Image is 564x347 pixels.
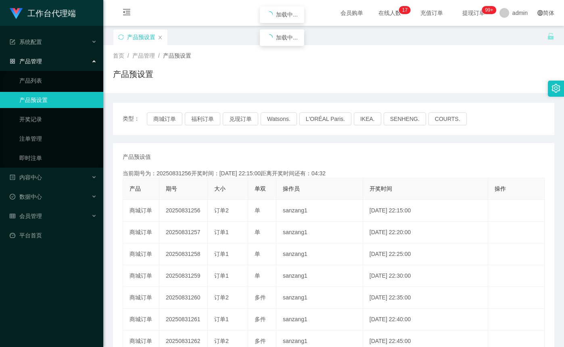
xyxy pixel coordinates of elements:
button: COURTS. [428,112,467,125]
span: 单双 [255,185,266,192]
td: sanzang1 [276,287,363,309]
h1: 工作台代理端 [27,0,76,26]
span: 大小 [214,185,226,192]
h1: 产品预设置 [113,68,153,80]
span: 订单1 [214,229,229,235]
td: sanzang1 [276,243,363,265]
span: 单 [255,272,260,279]
button: 兑现订单 [223,112,258,125]
button: 福利订单 [185,112,220,125]
a: 开奖记录 [19,111,97,127]
td: [DATE] 22:35:00 [363,287,488,309]
a: 图标: dashboard平台首页 [10,227,97,243]
button: IKEA. [354,112,381,125]
i: 图标: form [10,39,15,45]
span: 数据中心 [10,193,42,200]
i: 图标: setting [551,84,560,93]
span: / [158,52,160,59]
span: 提现订单 [458,10,489,16]
td: 20250831256 [159,200,208,222]
td: 20250831261 [159,309,208,330]
i: 图标: table [10,213,15,219]
span: 产品管理 [132,52,155,59]
td: sanzang1 [276,200,363,222]
span: 操作 [495,185,506,192]
i: 图标: sync [118,34,124,40]
span: 订单2 [214,294,229,301]
button: 商城订单 [147,112,182,125]
span: 订单1 [214,272,229,279]
span: 内容中心 [10,174,42,181]
td: 20250831260 [159,287,208,309]
td: sanzang1 [276,265,363,287]
i: icon: loading [266,11,273,18]
a: 工作台代理端 [10,10,76,16]
i: 图标: global [537,10,543,16]
i: 图标: profile [10,175,15,180]
span: 系统配置 [10,39,42,45]
button: SENHENG. [384,112,426,125]
i: 图标: unlock [547,33,554,40]
a: 产品列表 [19,73,97,89]
a: 产品预设置 [19,92,97,108]
td: 商城订单 [123,222,159,243]
td: 20250831259 [159,265,208,287]
span: 加载中... [276,11,298,18]
span: 加载中... [276,34,298,41]
td: 商城订单 [123,287,159,309]
sup: 17 [399,6,411,14]
span: 订单1 [214,251,229,257]
i: 图标: check-circle-o [10,194,15,199]
span: / [127,52,129,59]
sup: 1041 [482,6,496,14]
td: 商城订单 [123,265,159,287]
span: 多件 [255,338,266,344]
img: logo.9652507e.png [10,8,23,19]
i: 图标: menu-fold [113,0,140,26]
span: 产品 [130,185,141,192]
p: 1 [402,6,405,14]
p: 7 [405,6,408,14]
span: 产品预设值 [123,153,151,161]
td: 商城订单 [123,309,159,330]
a: 注单管理 [19,131,97,147]
span: 产品管理 [10,58,42,64]
span: 类型： [123,112,147,125]
span: 会员管理 [10,213,42,219]
button: Watsons. [261,112,297,125]
td: [DATE] 22:30:00 [363,265,488,287]
span: 产品预设置 [163,52,191,59]
span: 单 [255,229,260,235]
span: 单 [255,207,260,214]
button: L'ORÉAL Paris. [299,112,351,125]
td: [DATE] 22:20:00 [363,222,488,243]
span: 订单1 [214,316,229,322]
span: 开奖时间 [370,185,392,192]
td: [DATE] 22:25:00 [363,243,488,265]
span: 多件 [255,294,266,301]
td: [DATE] 22:15:00 [363,200,488,222]
td: 20250831258 [159,243,208,265]
div: 当前期号为：20250831256开奖时间：[DATE] 22:15:00距离开奖时间还有：04:32 [123,169,545,178]
span: 充值订单 [416,10,447,16]
td: 商城订单 [123,200,159,222]
i: 图标: close [158,35,163,40]
span: 在线人数 [374,10,405,16]
span: 首页 [113,52,124,59]
td: [DATE] 22:40:00 [363,309,488,330]
span: 多件 [255,316,266,322]
span: 订单2 [214,338,229,344]
i: icon: loading [266,34,273,41]
td: 商城订单 [123,243,159,265]
span: 操作员 [283,185,300,192]
a: 即时注单 [19,150,97,166]
div: 产品预设置 [127,29,155,45]
td: sanzang1 [276,222,363,243]
span: 期号 [166,185,177,192]
span: 单 [255,251,260,257]
span: 订单2 [214,207,229,214]
td: 20250831257 [159,222,208,243]
i: 图标: appstore-o [10,58,15,64]
td: sanzang1 [276,309,363,330]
